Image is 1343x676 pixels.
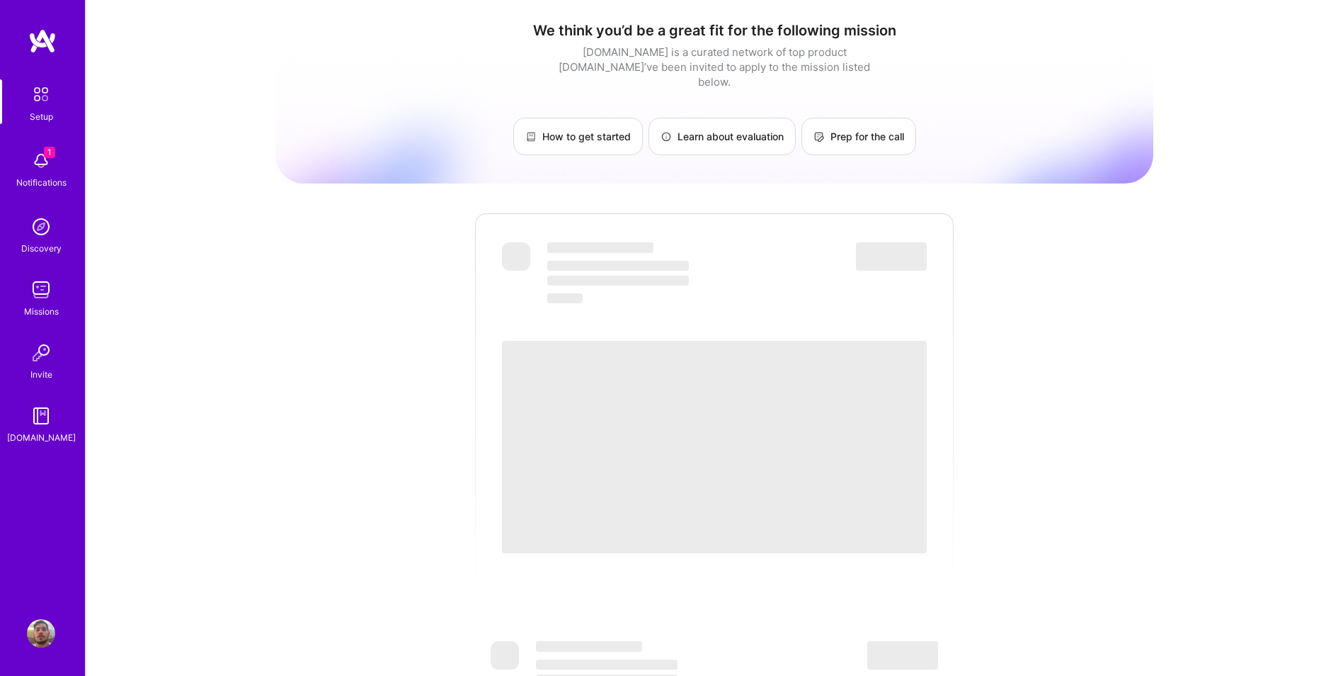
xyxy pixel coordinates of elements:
[513,118,643,155] a: How to get started
[536,641,642,652] span: ‌
[275,22,1153,39] h1: We think you’d be a great fit for the following mission
[491,641,519,670] span: ‌
[813,131,825,142] img: Prep for the call
[21,241,62,256] div: Discovery
[525,131,537,142] img: How to get started
[26,79,56,109] img: setup
[547,293,583,303] span: ‌
[547,276,689,286] span: ‌
[547,242,653,253] span: ‌
[23,619,59,648] a: User Avatar
[30,109,53,124] div: Setup
[502,242,530,271] span: ‌
[547,261,689,271] span: ‌
[27,339,55,367] img: Invite
[856,242,927,271] span: ‌
[7,430,76,445] div: [DOMAIN_NAME]
[27,619,55,648] img: User Avatar
[24,304,59,319] div: Missions
[867,641,938,670] span: ‌
[27,147,55,175] img: bell
[536,660,678,670] span: ‌
[28,28,57,54] img: logo
[27,213,55,241] img: discovery
[801,118,916,155] a: Prep for the call
[27,276,55,304] img: teamwork
[16,175,67,190] div: Notifications
[661,131,672,142] img: Learn about evaluation
[30,367,52,382] div: Invite
[44,147,55,158] span: 1
[648,118,796,155] a: Learn about evaluation
[555,45,874,89] div: [DOMAIN_NAME] is a curated network of top product [DOMAIN_NAME]’ve been invited to apply to the m...
[27,402,55,430] img: guide book
[502,341,927,553] span: ‌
